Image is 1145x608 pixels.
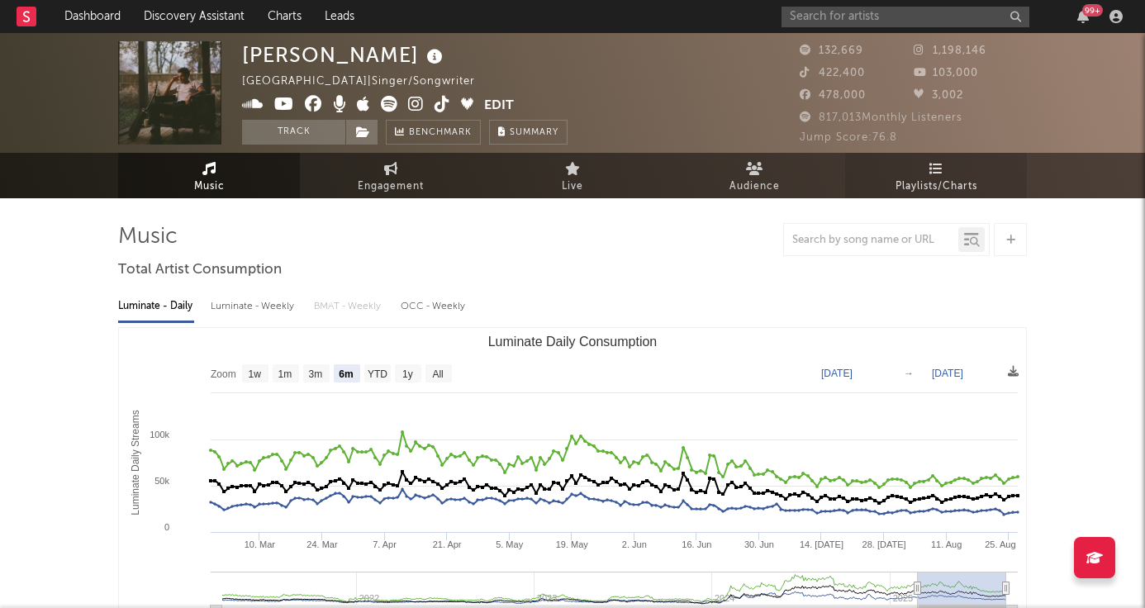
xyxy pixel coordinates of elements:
[242,120,345,145] button: Track
[784,234,958,247] input: Search by song name or URL
[729,177,780,197] span: Audience
[130,410,141,515] text: Luminate Daily Streams
[482,153,663,198] a: Live
[401,292,467,321] div: OCC - Weekly
[782,7,1029,27] input: Search for artists
[386,120,481,145] a: Benchmark
[278,368,292,380] text: 1m
[432,368,443,380] text: All
[402,368,413,380] text: 1y
[800,68,865,78] span: 422,400
[211,292,297,321] div: Luminate - Weekly
[118,153,300,198] a: Music
[800,112,962,123] span: 817,013 Monthly Listeners
[409,123,472,143] span: Benchmark
[932,368,963,379] text: [DATE]
[845,153,1027,198] a: Playlists/Charts
[985,539,1015,549] text: 25. Aug
[300,153,482,198] a: Engagement
[931,539,962,549] text: 11. Aug
[488,335,658,349] text: Luminate Daily Consumption
[622,539,647,549] text: 2. Jun
[1077,10,1089,23] button: 99+
[433,539,462,549] text: 21. Apr
[562,177,583,197] span: Live
[663,153,845,198] a: Audience
[118,260,282,280] span: Total Artist Consumption
[914,45,986,56] span: 1,198,146
[306,539,338,549] text: 24. Mar
[309,368,323,380] text: 3m
[914,68,978,78] span: 103,000
[249,368,262,380] text: 1w
[800,539,843,549] text: 14. [DATE]
[744,539,774,549] text: 30. Jun
[896,177,977,197] span: Playlists/Charts
[489,120,568,145] button: Summary
[914,90,963,101] span: 3,002
[800,90,866,101] span: 478,000
[242,72,494,92] div: [GEOGRAPHIC_DATA] | Singer/Songwriter
[373,539,397,549] text: 7. Apr
[150,430,169,439] text: 100k
[211,368,236,380] text: Zoom
[862,539,906,549] text: 28. [DATE]
[904,368,914,379] text: →
[242,41,447,69] div: [PERSON_NAME]
[800,132,897,143] span: Jump Score: 76.8
[164,522,169,532] text: 0
[484,96,514,116] button: Edit
[368,368,387,380] text: YTD
[118,292,194,321] div: Luminate - Daily
[510,128,558,137] span: Summary
[194,177,225,197] span: Music
[154,476,169,486] text: 50k
[821,368,853,379] text: [DATE]
[682,539,711,549] text: 16. Jun
[1082,4,1103,17] div: 99 +
[496,539,524,549] text: 5. May
[800,45,863,56] span: 132,669
[245,539,276,549] text: 10. Mar
[358,177,424,197] span: Engagement
[556,539,589,549] text: 19. May
[339,368,353,380] text: 6m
